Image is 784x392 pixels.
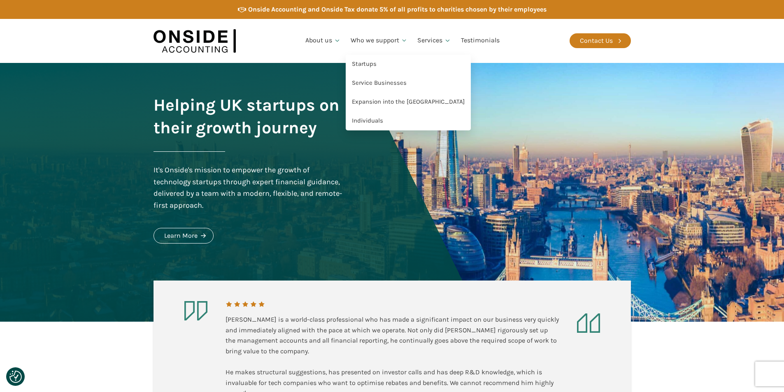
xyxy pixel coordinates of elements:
[248,4,547,15] div: Onside Accounting and Onside Tax donate 5% of all profits to charities chosen by their employees
[456,27,505,55] a: Testimonials
[346,74,471,93] a: Service Businesses
[570,33,631,48] a: Contact Us
[154,164,344,211] div: It's Onside's mission to empower the growth of technology startups through expert financial guida...
[346,93,471,111] a: Expansion into the [GEOGRAPHIC_DATA]
[154,94,344,139] h1: Helping UK startups on their growth journey
[9,371,22,383] button: Consent Preferences
[346,27,413,55] a: Who we support
[300,27,346,55] a: About us
[154,228,214,244] a: Learn More
[154,25,236,57] img: Onside Accounting
[9,371,22,383] img: Revisit consent button
[346,111,471,130] a: Individuals
[580,35,613,46] div: Contact Us
[164,230,198,241] div: Learn More
[412,27,456,55] a: Services
[346,55,471,74] a: Startups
